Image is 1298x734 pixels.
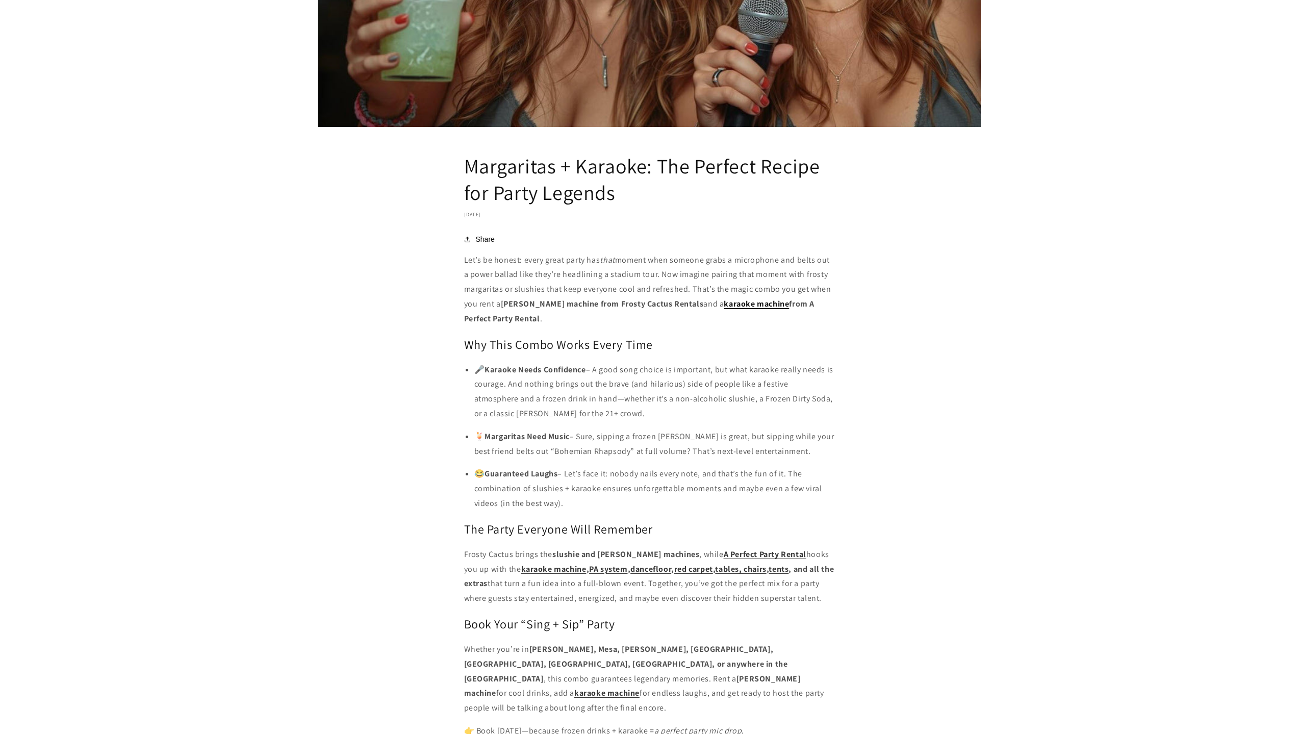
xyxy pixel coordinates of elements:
[464,521,834,537] h2: The Party Everyone Will Remember
[589,564,627,574] a: PA system
[600,255,615,265] em: that
[724,298,789,309] a: karaoke machine
[715,564,766,574] a: tables, chairs
[464,642,834,716] p: Whether you’re in , this combo guarantees legendary memories. Rent a for cool drinks, add a for e...
[485,468,557,479] strong: Guaranteed Laughs
[464,298,815,324] strong: from A Perfect Party Rental
[552,549,699,560] strong: slushie and [PERSON_NAME] machines
[630,564,671,574] a: dancefloor
[574,688,640,698] a: karaoke machine
[464,547,834,606] p: Frosty Cactus brings the , while hooks you up with the that turn a fun idea into a full-blown eve...
[464,233,498,245] button: Share
[769,564,788,574] a: tents
[674,564,713,574] a: red carpet
[464,153,834,206] h1: Margaritas + Karaoke: The Perfect Recipe for Party Legends
[29,16,50,24] div: v 4.0.25
[724,549,806,560] a: A Perfect Party Rental
[464,644,788,684] strong: [PERSON_NAME], Mesa, [PERSON_NAME], [GEOGRAPHIC_DATA], [GEOGRAPHIC_DATA], [GEOGRAPHIC_DATA], [GEO...
[16,27,24,35] img: website_grey.svg
[464,253,834,326] p: Let’s be honest: every great party has moment when someone grabs a microphone and belts out a pow...
[474,363,834,421] p: 🎤 – A good song choice is important, but what karaoke really needs is courage. And nothing brings...
[501,298,704,309] strong: [PERSON_NAME] machine from Frosty Cactus Rentals
[464,564,834,589] strong: , , , , , , and all the extras
[113,60,172,67] div: Keywords by Traffic
[464,616,834,632] h2: Book Your “Sing + Sip” Party
[464,211,481,218] time: [DATE]
[464,337,834,352] h2: Why This Combo Works Every Time
[27,27,112,35] div: Domain: [DOMAIN_NAME]
[16,16,24,24] img: logo_orange.svg
[521,564,587,574] a: karaoke machine
[101,59,110,67] img: tab_keywords_by_traffic_grey.svg
[474,467,834,511] p: 😂 – Let’s face it: nobody nails every note, and that’s the fun of it. The combination of slushies...
[485,431,570,442] strong: Margaritas Need Music
[28,59,36,67] img: tab_domain_overview_orange.svg
[39,60,91,67] div: Domain Overview
[474,429,834,459] p: 🍹 – Sure, sipping a frozen [PERSON_NAME] is great, but sipping while your best friend belts out “...
[485,364,586,375] strong: Karaoke Needs Confidence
